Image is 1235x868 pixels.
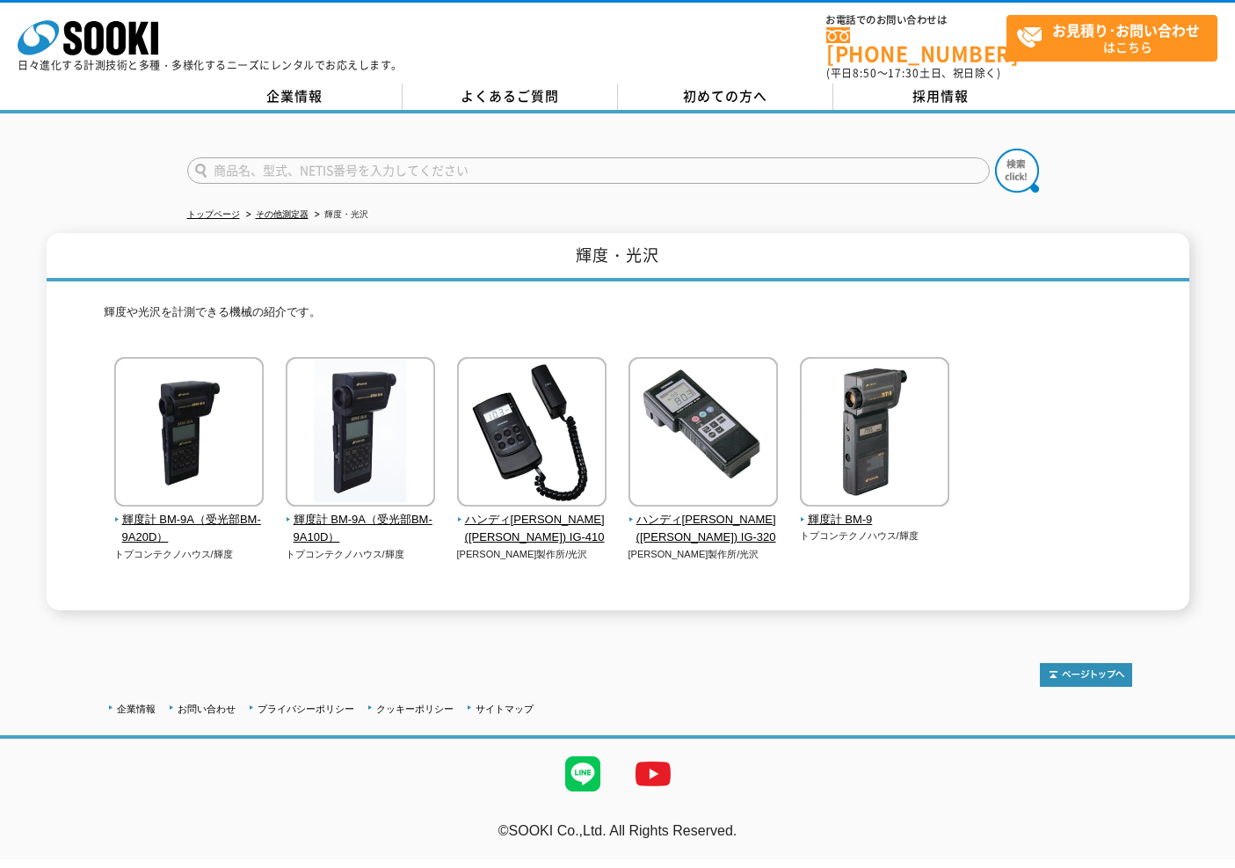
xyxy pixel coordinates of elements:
img: 輝度計 BM-9 [800,357,949,511]
a: 輝度計 BM-9 [800,494,950,529]
a: その他測定器 [256,209,309,219]
span: 輝度計 BM-9A（受光部BM-9A20D） [114,511,265,548]
span: ハンディ[PERSON_NAME]([PERSON_NAME]) IG-320 [628,511,779,548]
p: 輝度や光沢を計測できる機械の紹介です。 [104,303,1132,331]
span: (平日 ～ 土日、祝日除く) [826,65,1000,81]
span: 輝度計 BM-9A（受光部BM-9A10D） [286,511,436,548]
p: [PERSON_NAME]製作所/光沢 [457,547,607,562]
a: お見積り･お問い合わせはこちら [1006,15,1217,62]
img: ハンディ光沢計(グロスチェッカ) IG-410 [457,357,607,511]
span: ハンディ[PERSON_NAME]([PERSON_NAME]) IG-410 [457,511,607,548]
a: ハンディ[PERSON_NAME]([PERSON_NAME]) IG-410 [457,494,607,547]
a: 輝度計 BM-9A（受光部BM-9A10D） [286,494,436,547]
input: 商品名、型式、NETIS番号を入力してください [187,157,990,184]
a: 企業情報 [117,704,156,714]
a: 輝度計 BM-9A（受光部BM-9A20D） [114,494,265,547]
span: はこちら [1016,16,1217,60]
img: btn_search.png [995,149,1039,193]
a: サイトマップ [476,704,534,714]
img: YouTube [618,739,688,809]
span: 輝度計 BM-9 [800,511,950,529]
p: [PERSON_NAME]製作所/光沢 [628,547,779,562]
img: 輝度計 BM-9A（受光部BM-9A10D） [286,357,435,511]
a: クッキーポリシー [376,704,454,714]
span: お電話でのお問い合わせは [826,15,1006,26]
p: トプコンテクノハウス/輝度 [800,529,950,543]
a: 採用情報 [833,84,1049,110]
h1: 輝度・光沢 [47,233,1189,281]
span: 8:50 [853,65,877,81]
img: LINE [548,739,618,809]
a: ハンディ[PERSON_NAME]([PERSON_NAME]) IG-320 [628,494,779,547]
img: ハンディ光沢計(グロスチェッカ) IG-320 [628,357,778,511]
a: よくあるご質問 [403,84,618,110]
a: [PHONE_NUMBER] [826,27,1006,63]
li: 輝度・光沢 [311,206,368,224]
a: 初めての方へ [618,84,833,110]
p: 日々進化する計測技術と多種・多様化するニーズにレンタルでお応えします。 [18,60,403,70]
img: トップページへ [1040,663,1132,687]
strong: お見積り･お問い合わせ [1052,19,1200,40]
span: 初めての方へ [683,86,767,106]
a: プライバシーポリシー [258,704,354,714]
p: トプコンテクノハウス/輝度 [114,547,265,562]
a: テストMail [1167,842,1235,857]
img: 輝度計 BM-9A（受光部BM-9A20D） [114,357,264,511]
a: トップページ [187,209,240,219]
a: お問い合わせ [178,704,236,714]
span: 17:30 [888,65,919,81]
a: 企業情報 [187,84,403,110]
p: トプコンテクノハウス/輝度 [286,547,436,562]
